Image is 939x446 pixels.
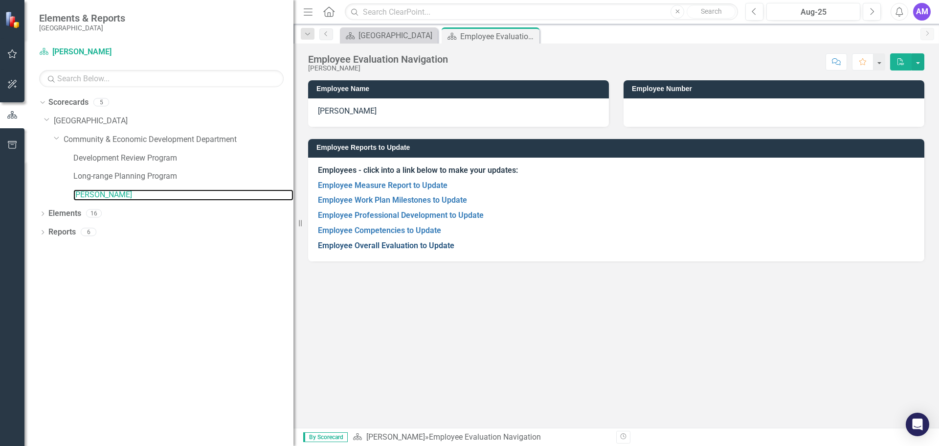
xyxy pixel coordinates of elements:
button: Aug-25 [766,3,860,21]
a: [GEOGRAPHIC_DATA] [54,116,293,127]
a: [GEOGRAPHIC_DATA] [342,29,435,42]
div: » [353,432,609,443]
a: [PERSON_NAME] [366,432,425,442]
div: Open Intercom Messenger [906,413,929,436]
a: Employee Measure Report to Update [318,181,447,190]
div: Aug-25 [770,6,857,18]
span: Elements & Reports [39,12,125,24]
small: [GEOGRAPHIC_DATA] [39,24,125,32]
div: Employee Evaluation Navigation [429,432,541,442]
h3: Employee Number [632,85,919,93]
a: Community & Economic Development Department [64,134,293,145]
input: Search ClearPoint... [345,3,738,21]
a: [PERSON_NAME] [73,189,293,201]
strong: Employees - click into a link below to make your updates: [318,165,518,175]
a: Employee Competencies to Update [318,226,441,235]
input: Search Below... [39,70,284,87]
img: ClearPoint Strategy [5,11,22,28]
h3: Employee Name [316,85,604,93]
button: Search [687,5,736,19]
div: 5 [93,98,109,107]
a: Long-range Planning Program [73,171,293,182]
div: [PERSON_NAME] [308,65,448,72]
div: 16 [86,210,102,218]
a: Scorecards [48,97,89,108]
div: 6 [81,228,96,236]
button: AM [913,3,931,21]
a: Elements [48,208,81,219]
div: Employee Evaluation Navigation [460,30,537,43]
p: [PERSON_NAME] [318,106,599,117]
a: Development Review Program [73,153,293,164]
a: Reports [48,227,76,238]
a: [PERSON_NAME] [39,47,161,58]
h3: Employee Reports to Update [316,144,919,151]
span: Search [701,7,722,15]
a: Employee Overall Evaluation to Update [318,241,454,250]
a: Employee Work Plan Milestones to Update [318,195,467,205]
a: Employee Professional Development to Update [318,211,484,220]
div: [GEOGRAPHIC_DATA] [358,29,435,42]
span: By Scorecard [303,432,348,442]
div: Employee Evaluation Navigation [308,54,448,65]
